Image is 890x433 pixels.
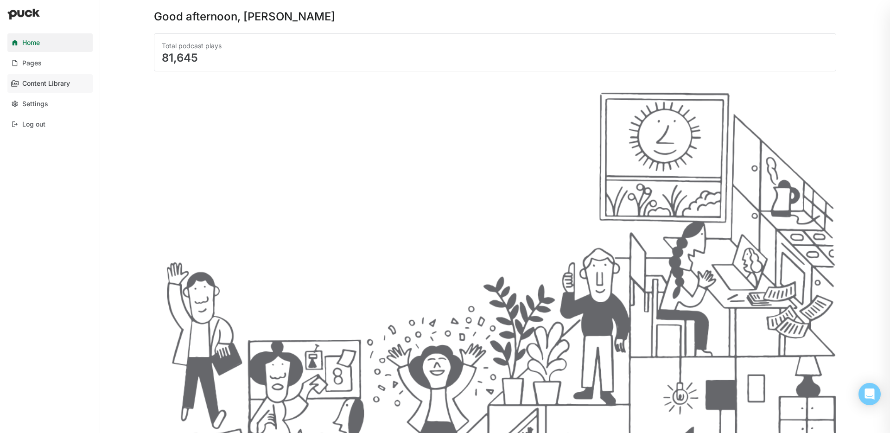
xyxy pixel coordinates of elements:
[858,383,881,405] div: Open Intercom Messenger
[22,39,40,47] div: Home
[162,52,828,64] div: 81,645
[7,33,93,52] a: Home
[7,74,93,93] a: Content Library
[154,11,335,22] div: Good afternoon, [PERSON_NAME]
[22,59,42,67] div: Pages
[22,80,70,88] div: Content Library
[162,41,828,51] div: Total podcast plays
[7,95,93,113] a: Settings
[22,121,45,128] div: Log out
[22,100,48,108] div: Settings
[7,54,93,72] a: Pages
